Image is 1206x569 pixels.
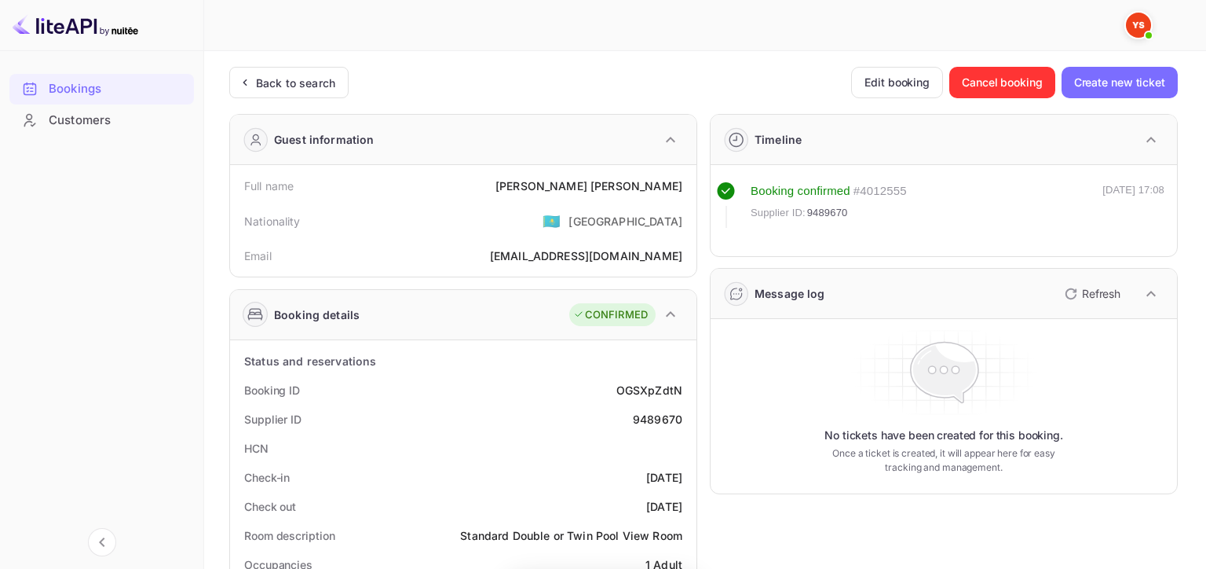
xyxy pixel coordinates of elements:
[244,178,294,194] div: Full name
[851,67,943,98] button: Edit booking
[244,353,376,369] div: Status and reservations
[1062,67,1178,98] button: Create new ticket
[751,205,806,221] span: Supplier ID:
[646,498,682,515] div: [DATE]
[9,74,194,105] div: Bookings
[490,248,682,264] div: [EMAIL_ADDRESS][DOMAIN_NAME]
[88,528,116,556] button: Collapse navigation
[49,80,186,98] div: Bookings
[568,213,682,229] div: [GEOGRAPHIC_DATA]
[256,75,335,91] div: Back to search
[949,67,1055,98] button: Cancel booking
[244,213,301,229] div: Nationality
[244,411,301,428] div: Supplier ID
[573,307,648,323] div: CONFIRMED
[244,440,269,457] div: HCN
[274,307,360,323] div: Booking details
[755,131,802,148] div: Timeline
[9,105,194,134] a: Customers
[244,469,290,486] div: Check-in
[49,112,186,130] div: Customers
[543,207,561,235] span: United States
[244,382,300,398] div: Booking ID
[460,527,682,544] div: Standard Double or Twin Pool View Room
[646,469,682,486] div: [DATE]
[755,285,825,302] div: Message log
[495,178,682,194] div: [PERSON_NAME] [PERSON_NAME]
[853,182,907,200] div: # 4012555
[1055,281,1127,307] button: Refresh
[807,205,848,221] span: 9489670
[244,498,296,515] div: Check out
[244,248,272,264] div: Email
[9,74,194,103] a: Bookings
[633,411,682,428] div: 9489670
[1082,285,1120,302] p: Refresh
[13,13,138,38] img: LiteAPI logo
[274,131,375,148] div: Guest information
[244,527,334,544] div: Room description
[751,182,850,200] div: Booking confirmed
[824,428,1063,443] p: No tickets have been created for this booking.
[9,105,194,136] div: Customers
[1126,13,1151,38] img: Yandex Support
[819,446,1069,475] p: Once a ticket is created, it will appear here for easy tracking and management.
[616,382,682,398] div: OGSXpZdtN
[1102,182,1164,228] div: [DATE] 17:08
